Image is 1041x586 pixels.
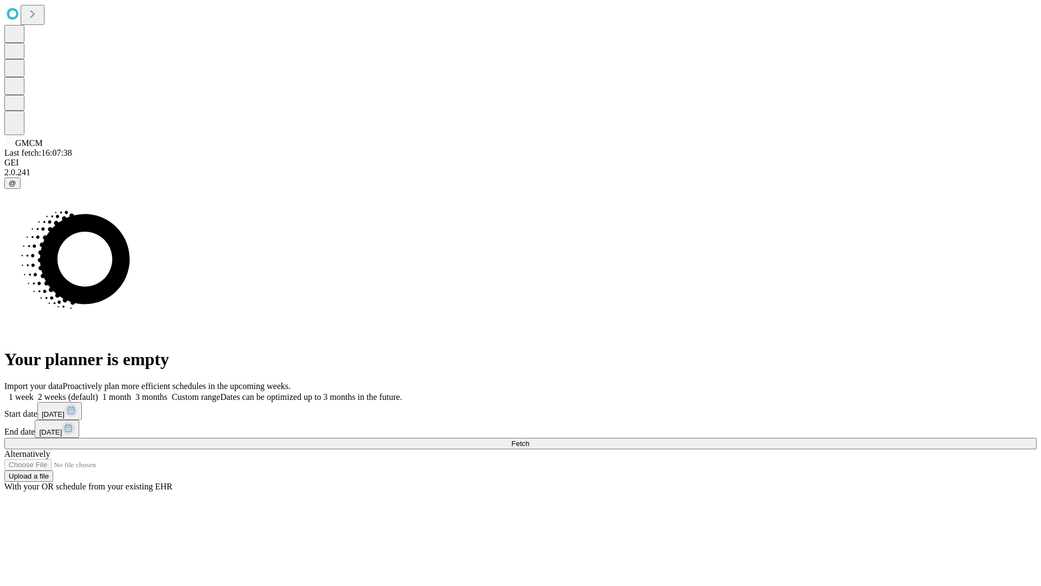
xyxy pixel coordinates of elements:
[35,420,79,438] button: [DATE]
[4,177,21,189] button: @
[136,392,168,402] span: 3 months
[4,148,72,157] span: Last fetch: 16:07:38
[39,428,62,436] span: [DATE]
[511,439,529,448] span: Fetch
[9,179,16,187] span: @
[4,381,63,391] span: Import your data
[4,420,1037,438] div: End date
[9,392,34,402] span: 1 week
[4,349,1037,370] h1: Your planner is empty
[4,482,172,491] span: With your OR schedule from your existing EHR
[4,158,1037,168] div: GEI
[4,402,1037,420] div: Start date
[42,410,65,418] span: [DATE]
[38,392,98,402] span: 2 weeks (default)
[37,402,82,420] button: [DATE]
[63,381,291,391] span: Proactively plan more efficient schedules in the upcoming weeks.
[4,168,1037,177] div: 2.0.241
[172,392,220,402] span: Custom range
[4,438,1037,449] button: Fetch
[4,449,50,458] span: Alternatively
[102,392,131,402] span: 1 month
[15,138,43,148] span: GMCM
[4,470,53,482] button: Upload a file
[220,392,402,402] span: Dates can be optimized up to 3 months in the future.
